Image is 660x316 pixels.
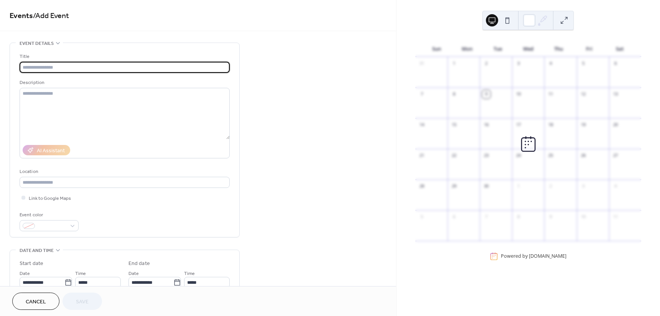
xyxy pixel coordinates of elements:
div: 10 [514,90,523,99]
div: 2 [546,182,555,191]
div: 3 [579,182,588,191]
div: 7 [418,90,426,99]
div: 9 [546,213,555,221]
div: 6 [450,213,458,221]
div: 1 [450,59,458,68]
div: 13 [611,90,620,99]
span: Date [20,270,30,278]
div: 6 [611,59,620,68]
a: Events [10,8,33,23]
span: Date and time [20,247,54,255]
div: Wed [513,41,543,57]
div: 4 [611,182,620,191]
span: Time [184,270,195,278]
div: 11 [611,213,620,221]
div: 27 [611,151,620,160]
div: 23 [482,151,490,160]
div: Thu [543,41,574,57]
div: Sat [604,41,635,57]
div: 5 [418,213,426,221]
div: 11 [546,90,555,99]
div: Description [20,79,228,87]
div: 31 [418,59,426,68]
div: 18 [546,121,555,129]
div: 5 [579,59,588,68]
div: 9 [482,90,490,99]
div: Start date [20,260,43,268]
div: End date [128,260,150,268]
span: Time [75,270,86,278]
div: 19 [579,121,588,129]
div: Sun [421,41,452,57]
button: Cancel [12,293,59,310]
div: Location [20,168,228,176]
span: Cancel [26,298,46,306]
div: Mon [452,41,482,57]
div: 30 [482,182,490,191]
div: 8 [514,213,523,221]
div: 7 [482,213,490,221]
div: 24 [514,151,523,160]
div: 25 [546,151,555,160]
div: 3 [514,59,523,68]
div: 29 [450,182,458,191]
span: Link to Google Maps [29,194,71,202]
div: Title [20,53,228,61]
div: 26 [579,151,588,160]
div: 14 [418,121,426,129]
div: Powered by [501,253,566,259]
span: / Add Event [33,8,69,23]
div: 2 [482,59,490,68]
div: 17 [514,121,523,129]
span: Date [128,270,139,278]
div: Event color [20,211,77,219]
div: Tue [482,41,513,57]
div: 20 [611,121,620,129]
div: Fri [574,41,605,57]
div: 28 [418,182,426,191]
div: 15 [450,121,458,129]
div: 12 [579,90,588,99]
div: 22 [450,151,458,160]
span: Event details [20,39,54,48]
a: [DOMAIN_NAME] [529,253,566,259]
div: 21 [418,151,426,160]
div: 1 [514,182,523,191]
div: 8 [450,90,458,99]
div: 10 [579,213,588,221]
div: 4 [546,59,555,68]
div: 16 [482,121,490,129]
